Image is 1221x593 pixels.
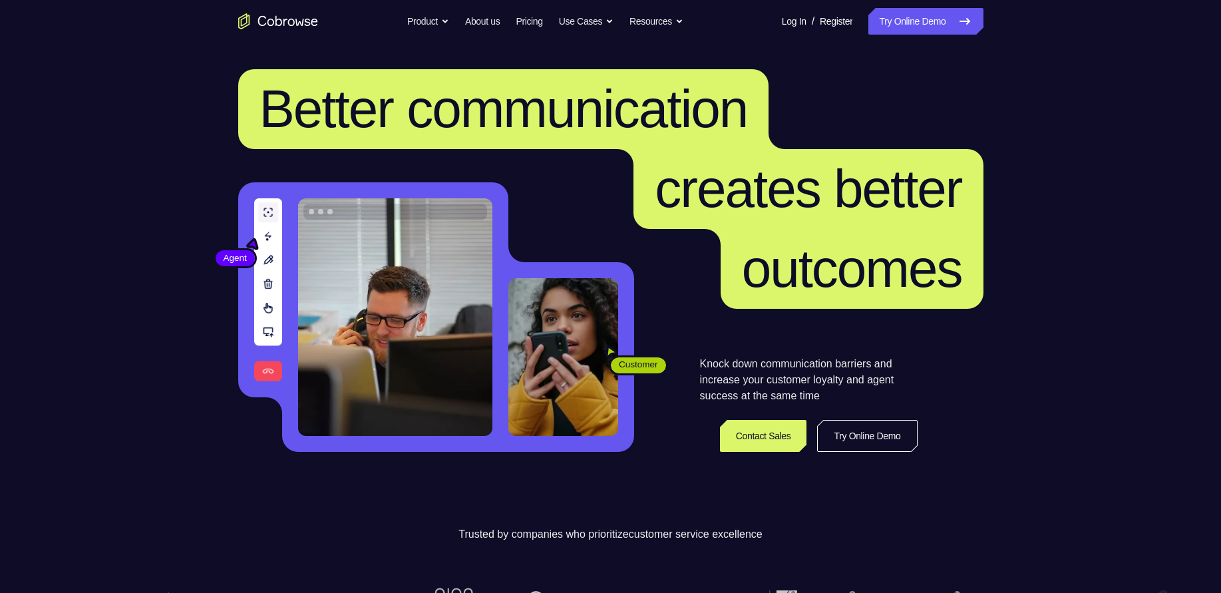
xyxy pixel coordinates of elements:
[742,239,962,298] span: outcomes
[629,8,683,35] button: Resources
[655,159,961,218] span: creates better
[559,8,613,35] button: Use Cases
[298,198,492,436] img: A customer support agent talking on the phone
[868,8,983,35] a: Try Online Demo
[508,278,618,436] img: A customer holding their phone
[407,8,449,35] button: Product
[260,79,748,138] span: Better communication
[465,8,500,35] a: About us
[812,13,814,29] span: /
[238,13,318,29] a: Go to the home page
[700,356,918,404] p: Knock down communication barriers and increase your customer loyalty and agent success at the sam...
[817,420,917,452] a: Try Online Demo
[720,420,807,452] a: Contact Sales
[782,8,806,35] a: Log In
[516,8,542,35] a: Pricing
[820,8,852,35] a: Register
[629,528,763,540] span: customer service excellence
